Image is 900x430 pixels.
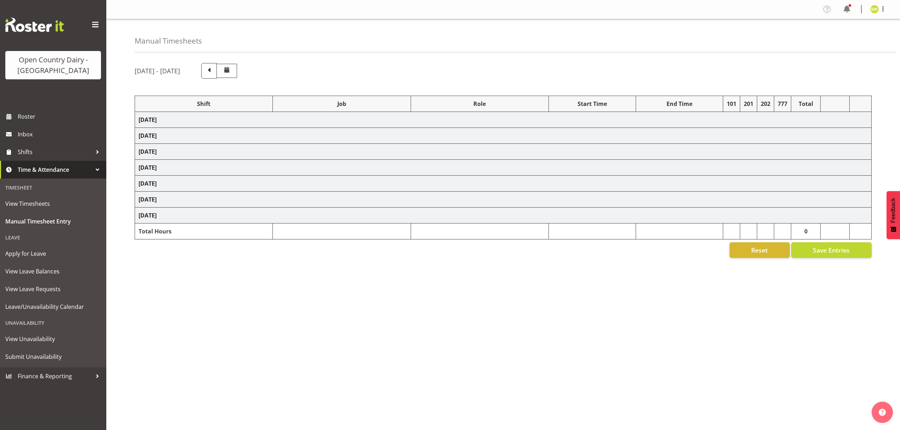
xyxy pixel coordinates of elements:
span: Manual Timesheet Entry [5,216,101,227]
span: Apply for Leave [5,248,101,259]
span: Submit Unavailability [5,351,101,362]
div: Role [415,100,545,108]
a: View Leave Balances [2,262,105,280]
div: Job [276,100,407,108]
button: Reset [730,242,790,258]
span: View Leave Balances [5,266,101,277]
button: Save Entries [791,242,872,258]
td: [DATE] [135,192,872,208]
div: Shift [139,100,269,108]
a: View Unavailability [2,330,105,348]
span: View Unavailability [5,334,101,344]
td: [DATE] [135,144,872,160]
button: Feedback - Show survey [887,191,900,239]
span: View Timesheets [5,198,101,209]
a: Apply for Leave [2,245,105,262]
div: Unavailability [2,316,105,330]
a: Leave/Unavailability Calendar [2,298,105,316]
img: help-xxl-2.png [879,409,886,416]
div: Open Country Dairy - [GEOGRAPHIC_DATA] [12,55,94,76]
div: Start Time [552,100,632,108]
span: Feedback [890,198,896,223]
h4: Manual Timesheets [135,37,202,45]
span: Finance & Reporting [18,371,92,381]
td: [DATE] [135,208,872,224]
img: mikayla-rangi7450.jpg [870,5,879,13]
h5: [DATE] - [DATE] [135,67,180,75]
div: 101 [727,100,736,108]
span: View Leave Requests [5,284,101,294]
div: 777 [778,100,787,108]
span: Reset [751,245,768,255]
td: [DATE] [135,160,872,176]
span: Leave/Unavailability Calendar [5,301,101,312]
div: End Time [640,100,719,108]
td: [DATE] [135,112,872,128]
td: [DATE] [135,176,872,192]
span: Shifts [18,147,92,157]
a: View Timesheets [2,195,105,213]
td: [DATE] [135,128,872,144]
img: Rosterit website logo [5,18,64,32]
a: Submit Unavailability [2,348,105,366]
a: Manual Timesheet Entry [2,213,105,230]
div: 201 [744,100,753,108]
a: View Leave Requests [2,280,105,298]
span: Time & Attendance [18,164,92,175]
span: Save Entries [813,245,850,255]
div: Total [795,100,817,108]
div: 202 [761,100,770,108]
td: 0 [791,224,821,239]
span: Inbox [18,129,103,140]
td: Total Hours [135,224,273,239]
div: Leave [2,230,105,245]
span: Roster [18,111,103,122]
div: Timesheet [2,180,105,195]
